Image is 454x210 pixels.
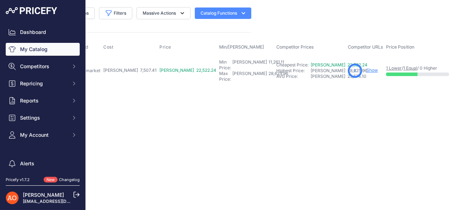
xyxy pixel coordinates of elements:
[6,7,57,14] img: Pricefy Logo
[6,43,80,56] a: My Catalog
[20,63,67,70] span: Competitors
[6,94,80,107] button: Reports
[6,60,80,73] button: Competitors
[195,7,251,19] button: Catalog Functions
[76,68,100,74] p: Aftermarket
[20,114,67,121] span: Settings
[23,199,98,204] a: [EMAIL_ADDRESS][DOMAIN_NAME]
[348,44,383,50] span: Competitor URLs
[276,62,309,67] a: Cheapest Price:
[386,65,402,71] a: 1 Lower
[311,62,367,67] a: [PERSON_NAME] 22,522.24
[354,67,356,74] span: 2
[59,177,80,182] a: Changelog
[159,67,216,73] span: [PERSON_NAME] 22,522.24
[6,157,80,170] a: Alerts
[103,44,113,50] span: Cost
[6,177,30,183] div: Pricefy v1.7.2
[159,44,171,50] span: Price
[103,67,157,73] span: [PERSON_NAME] 7,507.41
[276,74,311,79] div: AVG Price:
[276,68,311,74] div: Highest Price:
[267,59,284,71] div: 11,261.11
[232,71,267,82] div: [PERSON_NAME]
[20,97,67,104] span: Reports
[219,59,231,71] div: Min Price:
[6,111,80,124] button: Settings
[23,192,64,198] a: [PERSON_NAME]
[386,65,449,71] p: / / 0 Higher
[103,44,115,50] button: Cost
[311,68,367,73] span: [PERSON_NAME] 28,625.96
[44,177,58,183] span: New
[99,7,132,19] button: Filters
[6,26,80,39] a: Dashboard
[6,26,80,197] nav: Sidebar
[20,131,67,139] span: My Account
[386,44,414,50] span: Price Position
[267,71,288,82] div: 28,625.96
[20,80,67,87] span: Repricing
[366,67,378,73] a: Show
[232,59,267,71] div: [PERSON_NAME]
[137,7,191,19] button: Massive Actions
[6,129,80,141] button: My Account
[159,44,173,50] button: Price
[276,44,314,50] span: Competitor Prices
[219,44,264,50] span: Min/[PERSON_NAME]
[311,74,345,79] div: [PERSON_NAME] 25,574.10
[6,77,80,90] button: Repricing
[403,65,417,71] a: 1 Equal
[219,71,231,82] div: Max Price:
